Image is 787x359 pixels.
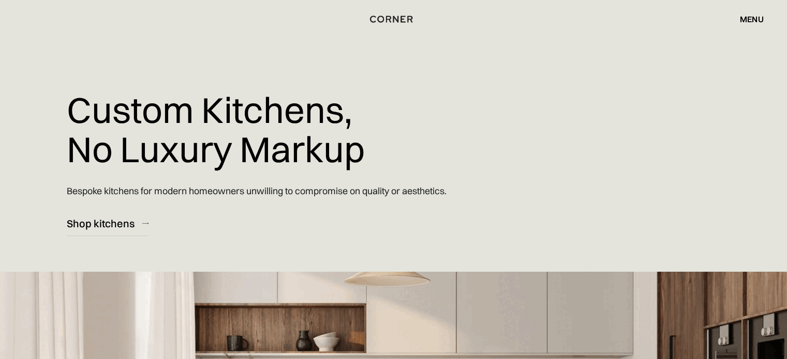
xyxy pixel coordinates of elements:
div: menu [740,15,764,23]
p: Bespoke kitchens for modern homeowners unwilling to compromise on quality or aesthetics. [67,176,447,206]
a: home [366,12,420,26]
a: Shop kitchens [67,211,149,236]
div: Shop kitchens [67,216,135,230]
h1: Custom Kitchens, No Luxury Markup [67,83,365,176]
div: menu [730,10,764,28]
